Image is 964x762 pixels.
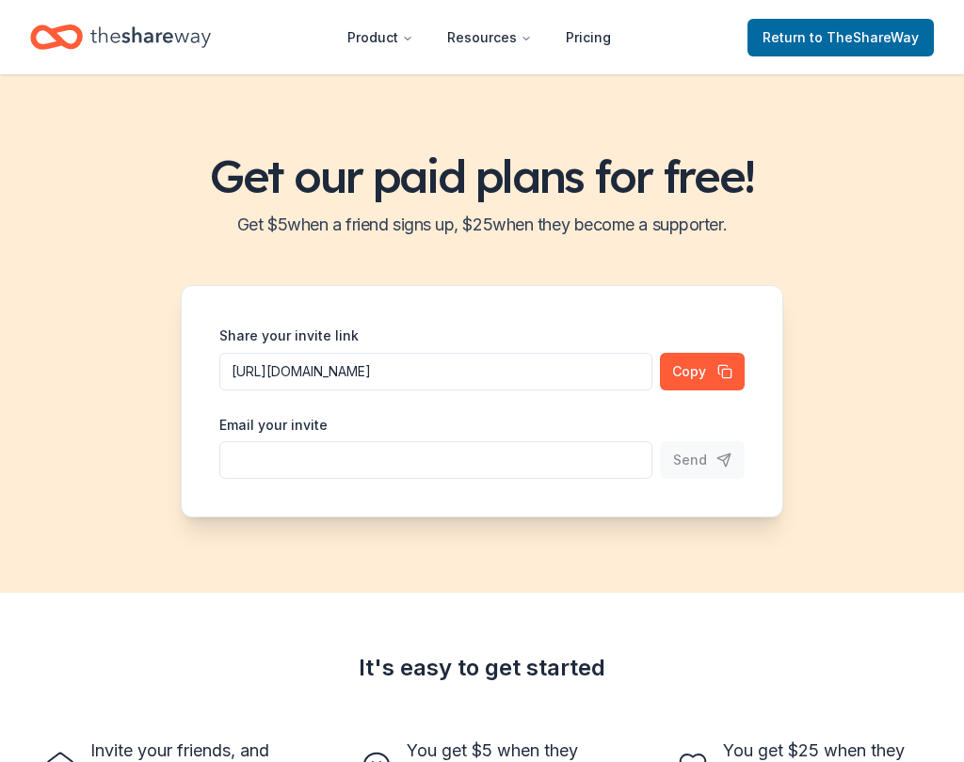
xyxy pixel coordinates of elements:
[23,210,941,240] h2: Get $ 5 when a friend signs up, $ 25 when they become a supporter.
[551,19,626,56] a: Pricing
[432,19,547,56] button: Resources
[660,353,745,390] button: Copy
[747,19,934,56] a: Returnto TheShareWay
[30,15,211,59] a: Home
[763,26,919,49] span: Return
[810,29,919,45] span: to TheShareWay
[332,19,428,56] button: Product
[23,150,941,202] h1: Get our paid plans for free!
[219,416,328,435] label: Email your invite
[30,653,934,683] div: It's easy to get started
[219,326,359,345] label: Share your invite link
[332,15,626,59] nav: Main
